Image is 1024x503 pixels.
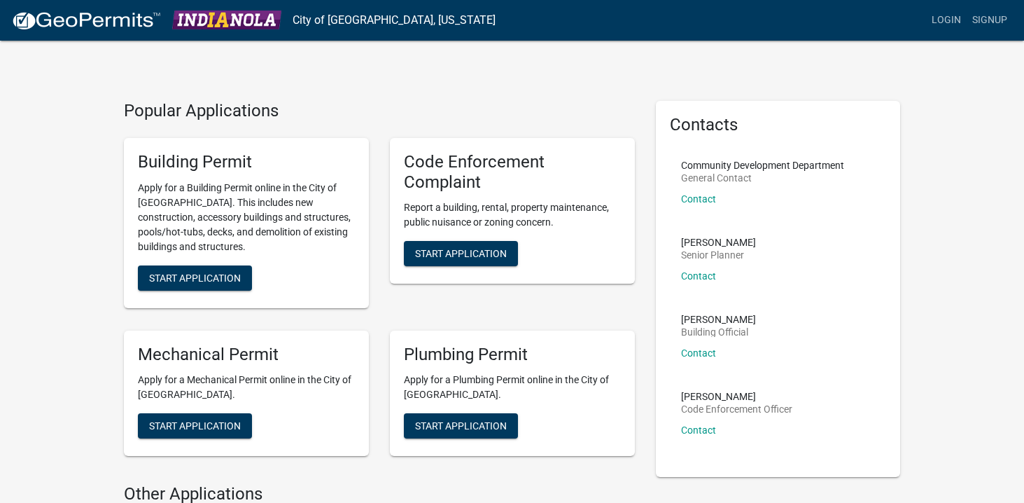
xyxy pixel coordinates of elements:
[670,115,887,135] h5: Contacts
[681,347,716,359] a: Contact
[681,250,756,260] p: Senior Planner
[138,152,355,172] h5: Building Permit
[681,392,792,401] p: [PERSON_NAME]
[681,404,792,414] p: Code Enforcement Officer
[404,413,518,439] button: Start Application
[404,345,621,365] h5: Plumbing Permit
[681,237,756,247] p: [PERSON_NAME]
[124,101,635,121] h4: Popular Applications
[681,425,716,436] a: Contact
[404,241,518,266] button: Start Application
[415,420,507,432] span: Start Application
[681,173,844,183] p: General Contact
[149,420,241,432] span: Start Application
[138,373,355,402] p: Apply for a Mechanical Permit online in the City of [GEOGRAPHIC_DATA].
[149,272,241,283] span: Start Application
[138,345,355,365] h5: Mechanical Permit
[967,7,1013,34] a: Signup
[681,193,716,205] a: Contact
[293,8,496,32] a: City of [GEOGRAPHIC_DATA], [US_STATE]
[681,327,756,337] p: Building Official
[926,7,967,34] a: Login
[404,373,621,402] p: Apply for a Plumbing Permit online in the City of [GEOGRAPHIC_DATA].
[404,200,621,230] p: Report a building, rental, property maintenance, public nuisance or zoning concern.
[172,11,281,29] img: City of Indianola, Iowa
[681,160,844,170] p: Community Development Department
[404,152,621,193] h5: Code Enforcement Complaint
[681,315,756,324] p: [PERSON_NAME]
[138,266,252,291] button: Start Application
[681,270,716,282] a: Contact
[415,248,507,259] span: Start Application
[138,181,355,254] p: Apply for a Building Permit online in the City of [GEOGRAPHIC_DATA]. This includes new constructi...
[138,413,252,439] button: Start Application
